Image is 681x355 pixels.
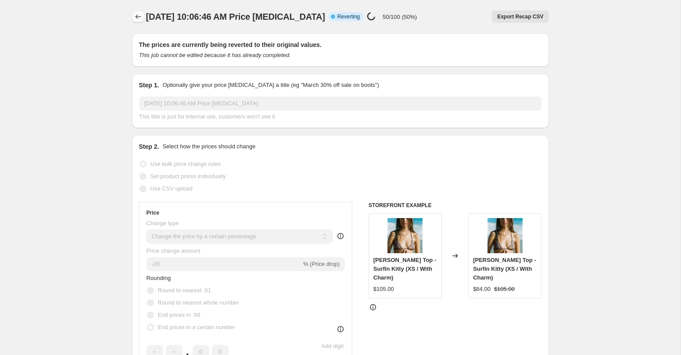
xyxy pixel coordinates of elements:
span: Change type [147,220,179,226]
img: BabenxMiramar-110-2024_80x.jpg [387,218,423,253]
span: Use CSV upload [151,185,193,192]
div: help [336,232,345,240]
h3: Price [147,209,159,216]
span: Set product prices individually [151,173,226,179]
span: Reverting [337,13,360,20]
strike: $105.00 [494,285,515,294]
span: [PERSON_NAME] Top - Surfin Kitty (XS / With Charm) [373,257,436,281]
img: BabenxMiramar-110-2024_80x.jpg [487,218,523,253]
span: Rounding [147,275,171,281]
span: Use bulk price change rules [151,161,221,167]
h2: The prices are currently being reverted to their original values. [139,40,542,49]
input: 30% off holiday sale [139,97,542,111]
span: % (Price drop) [303,261,340,267]
h6: STOREFRONT EXAMPLE [369,202,542,209]
p: Select how the prices should change [162,142,255,151]
p: 50/100 (50%) [383,14,417,20]
div: $84.00 [473,285,491,294]
span: Round to nearest .01 [158,287,211,294]
span: Export Recap CSV [497,13,543,20]
button: Price change jobs [132,11,144,23]
span: End prices in a certain number [158,324,235,330]
p: Optionally give your price [MEDICAL_DATA] a title (eg "March 30% off sale on boots") [162,81,379,90]
span: End prices in .99 [158,312,201,318]
span: Price change amount [147,247,201,254]
h2: Step 1. [139,81,159,90]
span: Round to nearest whole number [158,299,239,306]
button: Export Recap CSV [492,11,548,23]
h2: Step 2. [139,142,159,151]
span: [DATE] 10:06:46 AM Price [MEDICAL_DATA] [146,12,325,22]
div: $105.00 [373,285,394,294]
i: This job cannot be edited because it has already completed. [139,52,291,58]
input: -15 [147,257,301,271]
span: [PERSON_NAME] Top - Surfin Kitty (XS / With Charm) [473,257,536,281]
span: This title is just for internal use, customers won't see it [139,113,275,120]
